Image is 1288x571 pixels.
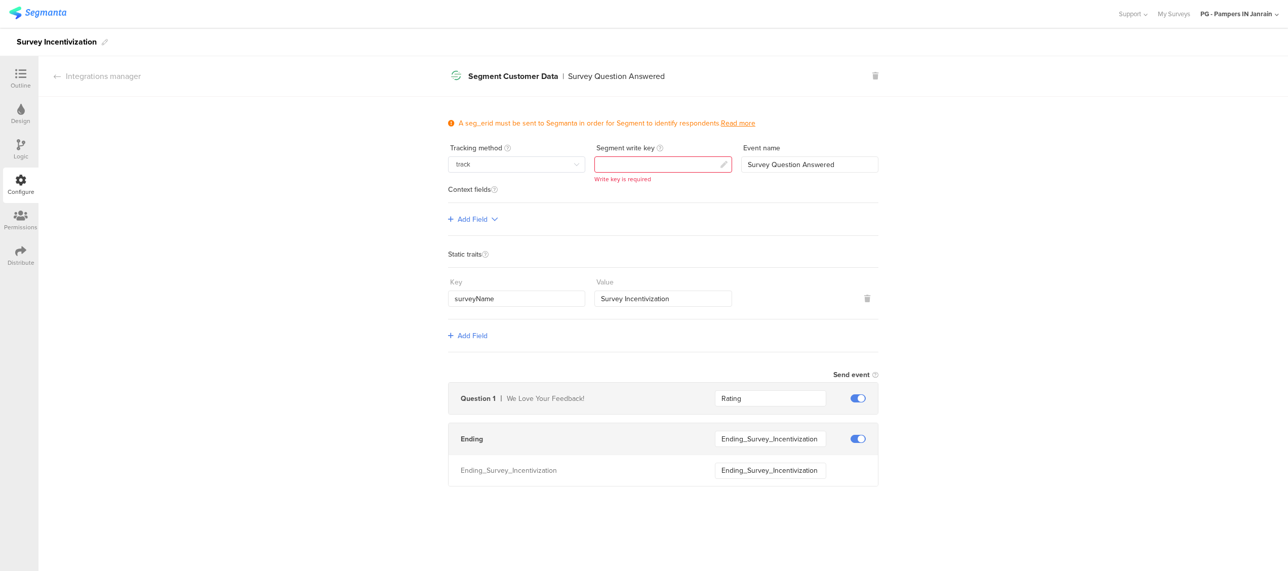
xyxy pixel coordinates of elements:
input: Select tracking method... [448,156,585,173]
div: Outline [11,81,31,90]
a: Read more [721,118,755,129]
div: Distribute [8,258,34,267]
div: Segment Customer Data [468,72,558,80]
span: Add Field [458,214,488,225]
span: Add Field [458,331,488,341]
div: Write key is required [594,175,651,184]
div: Value [596,277,614,288]
div: Static traits [448,251,878,268]
div: PG - Pampers IN Janrain [1200,9,1272,19]
div: Permissions [4,223,37,232]
input: Enter a key... [715,390,826,406]
div: Send event [833,370,870,380]
div: Tracking method [450,143,502,153]
input: Enter key... [448,291,585,307]
div: Ending [461,434,483,444]
div: Design [11,116,30,126]
input: Enter event name... [741,156,878,173]
div: Survey Incentivization [17,34,97,50]
div: Event name [743,143,780,153]
div: Integrations manager [38,70,141,82]
div: Segment write key [596,143,655,153]
div: A seg_erid must be sent to Segmanta in order for Segment to identify respondents. [459,118,755,129]
img: segmanta logo [9,7,66,19]
input: Enter a value... [715,463,826,479]
div: Ending_Survey_Incentivization [461,465,691,476]
input: Enter value... [594,291,732,307]
input: Enter a Key... [715,431,826,447]
span: Support [1119,9,1141,19]
div: Key [450,277,462,288]
div: Question 1 [461,393,496,404]
div: We Love Your Feedback! [507,393,691,404]
div: | [562,72,564,80]
div: Survey Question Answered [568,72,665,80]
div: Context fields [448,186,878,203]
div: Configure [8,187,34,196]
div: Logic [14,152,28,161]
